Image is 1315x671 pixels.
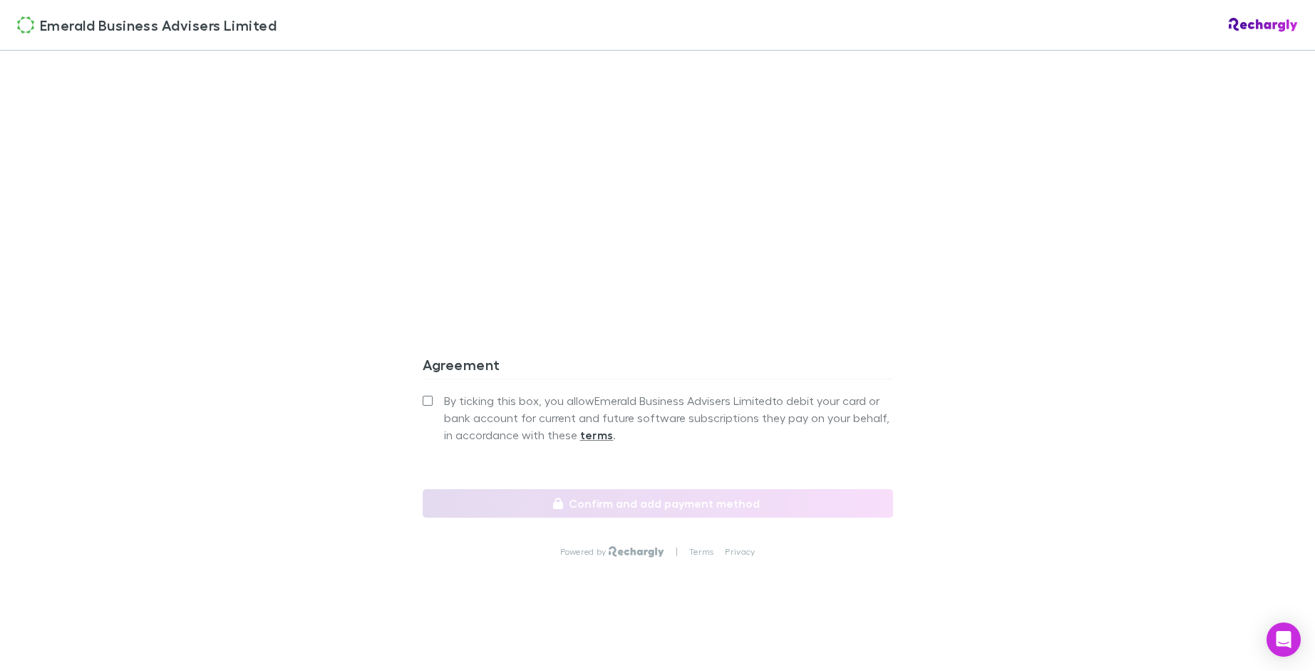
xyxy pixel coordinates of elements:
[676,546,678,558] p: |
[423,356,893,379] h3: Agreement
[609,546,664,558] img: Rechargly Logo
[580,428,614,442] strong: terms
[423,489,893,518] button: Confirm and add payment method
[725,546,755,558] a: Privacy
[689,546,713,558] a: Terms
[444,392,893,444] span: By ticking this box, you allow Emerald Business Advisers Limited to debit your card or bank accou...
[1267,623,1301,657] div: Open Intercom Messenger
[17,16,34,34] img: Emerald Business Advisers Limited's Logo
[560,546,609,558] p: Powered by
[1229,18,1298,32] img: Rechargly Logo
[40,14,277,36] span: Emerald Business Advisers Limited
